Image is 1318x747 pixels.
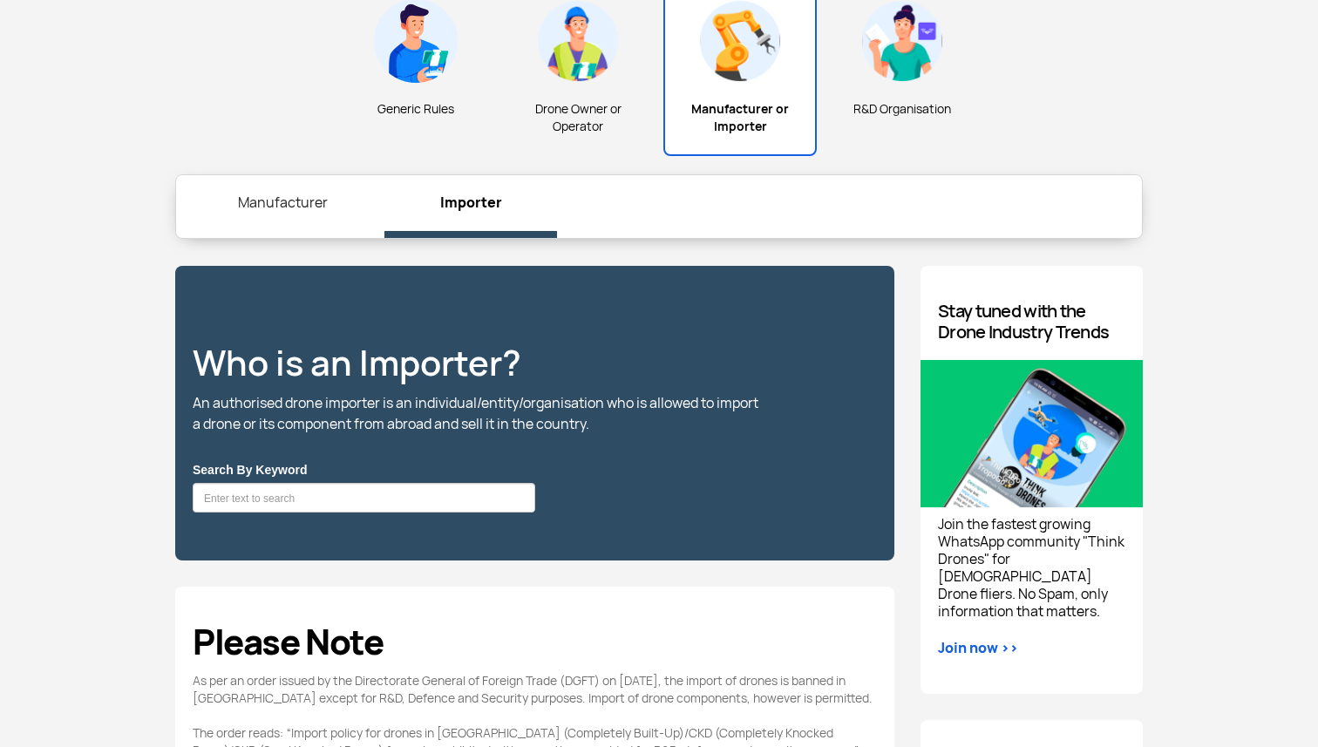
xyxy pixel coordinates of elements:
[938,516,1125,621] span: Join the fastest growing WhatsApp community "Think Drones" for [DEMOGRAPHIC_DATA] Drone fliers. N...
[193,483,535,513] input: Enter text to search
[193,343,761,384] h2: Who is an Importer?
[193,461,308,479] label: Search By Keyword
[938,301,1125,343] h4: Stay tuned with the Drone Industry Trends
[832,100,973,118] span: R&D Organisation
[384,175,557,238] a: Importer
[345,100,486,118] span: Generic Rules
[193,393,761,435] h5: An authorised drone importer is an individual/entity/organisation who is allowed to import a dron...
[938,638,1018,659] a: Join now >>
[671,100,809,135] span: Manufacturer or Importer
[507,100,649,135] span: Drone Owner or Operator
[196,175,369,231] a: Manufacturer
[193,621,877,663] h3: Please Note
[921,360,1143,507] img: Recent updates on drone rules.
